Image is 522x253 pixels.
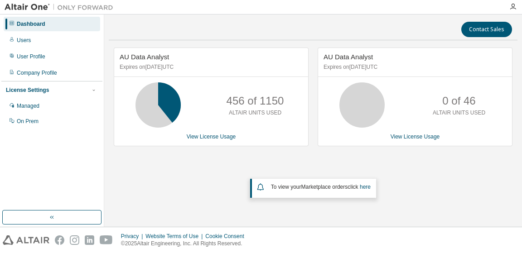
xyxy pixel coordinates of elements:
span: AU Data Analyst [324,53,373,61]
span: AU Data Analyst [120,53,169,61]
p: © 2025 Altair Engineering, Inc. All Rights Reserved. [121,240,250,248]
p: Expires on [DATE] UTC [324,63,504,71]
em: Marketplace orders [301,184,348,190]
div: Managed [17,102,39,110]
div: On Prem [17,118,39,125]
a: here [360,184,371,190]
p: 0 of 46 [442,93,475,109]
div: User Profile [17,53,45,60]
button: Contact Sales [461,22,512,37]
img: instagram.svg [70,235,79,245]
p: 456 of 1150 [227,93,284,109]
p: Expires on [DATE] UTC [120,63,300,71]
img: altair_logo.svg [3,235,49,245]
img: facebook.svg [55,235,64,245]
div: License Settings [6,86,49,94]
div: Website Terms of Use [145,233,205,240]
div: Privacy [121,233,145,240]
div: Cookie Consent [205,233,249,240]
div: Dashboard [17,20,45,28]
a: View License Usage [187,134,236,140]
div: Users [17,37,31,44]
div: Company Profile [17,69,57,76]
img: linkedin.svg [85,235,94,245]
a: View License Usage [391,134,440,140]
span: To view your click [271,184,371,190]
img: youtube.svg [100,235,113,245]
img: Altair One [5,3,118,12]
p: ALTAIR UNITS USED [433,109,485,117]
p: ALTAIR UNITS USED [229,109,281,117]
